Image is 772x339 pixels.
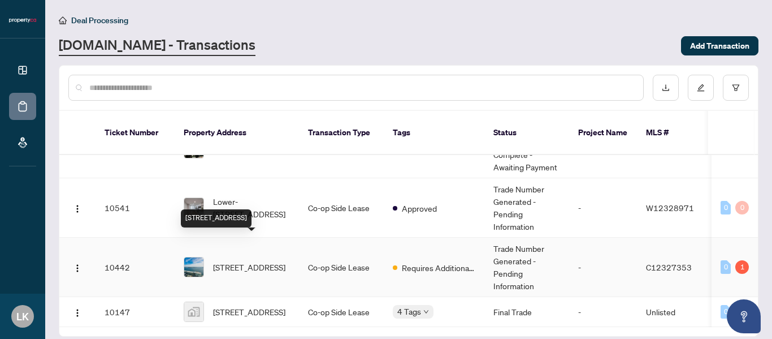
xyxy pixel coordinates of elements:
th: Transaction Type [299,111,384,155]
img: Logo [73,264,82,273]
span: Deal Processing [71,15,128,25]
td: Co-op Side Lease [299,178,384,238]
div: 0 [721,260,731,274]
img: thumbnail-img [184,198,203,217]
span: filter [732,84,740,92]
button: Logo [68,258,86,276]
button: Add Transaction [681,36,758,55]
span: 4 Tags [397,305,421,318]
div: 0 [735,201,749,214]
td: 10541 [96,178,175,238]
div: 1 [735,260,749,274]
span: [STREET_ADDRESS] [213,261,285,273]
th: MLS # [637,111,705,155]
span: Requires Additional Docs [402,261,475,274]
button: Logo [68,199,86,217]
img: logo [9,17,36,24]
span: W12328971 [646,203,694,213]
div: 0 [721,201,731,214]
td: Trade Number Generated - Pending Information [484,238,569,297]
span: down [423,309,429,315]
th: Tags [384,111,484,155]
span: C12327353 [646,262,692,272]
span: home [59,16,67,24]
span: Lower-[STREET_ADDRESS] [213,195,290,220]
td: Co-op Side Lease [299,297,384,327]
div: [STREET_ADDRESS] [181,209,251,228]
td: 10147 [96,297,175,327]
button: edit [688,75,714,101]
td: - [569,297,637,327]
th: Project Name [569,111,637,155]
div: 0 [721,305,731,319]
span: Unlisted [646,307,675,317]
a: [DOMAIN_NAME] - Transactions [59,36,255,56]
th: Status [484,111,569,155]
img: Logo [73,308,82,317]
th: Ticket Number [96,111,175,155]
img: Logo [73,204,82,213]
th: Property Address [175,111,299,155]
button: Open asap [727,299,761,333]
img: thumbnail-img [184,258,203,277]
td: Final Trade [484,297,569,327]
button: Logo [68,303,86,321]
span: download [662,84,670,92]
td: Co-op Side Lease [299,238,384,297]
span: LK [16,308,29,324]
button: download [653,75,679,101]
span: edit [697,84,705,92]
td: Trade Number Generated - Pending Information [484,178,569,238]
td: - [569,238,637,297]
span: [STREET_ADDRESS] [213,306,285,318]
img: thumbnail-img [184,302,203,321]
td: - [569,178,637,238]
span: Add Transaction [690,37,749,55]
button: filter [723,75,749,101]
td: 10442 [96,238,175,297]
span: Approved [402,202,437,214]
